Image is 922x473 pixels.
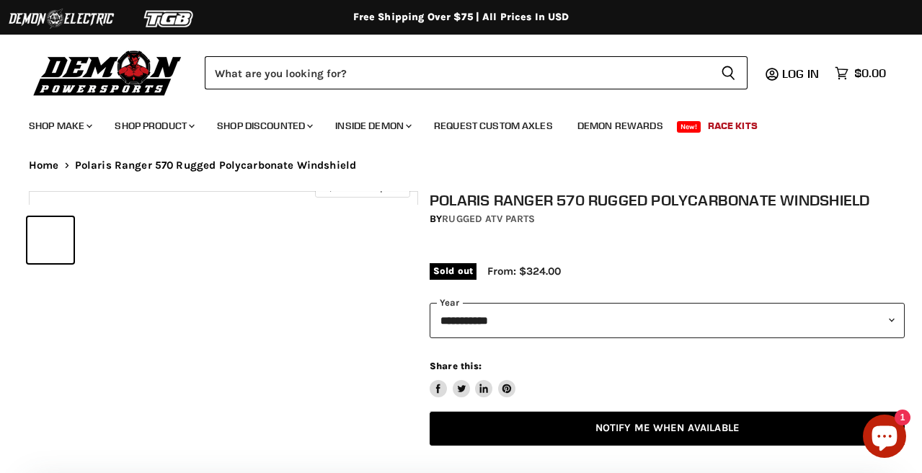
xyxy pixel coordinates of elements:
[423,111,564,141] a: Request Custom Axles
[709,56,748,89] button: Search
[854,66,886,80] span: $0.00
[430,361,482,371] span: Share this:
[697,111,768,141] a: Race Kits
[782,66,819,81] span: Log in
[206,111,322,141] a: Shop Discounted
[75,159,357,172] span: Polaris Ranger 570 Rugged Polycarbonate Windshield
[442,213,535,225] a: Rugged ATV Parts
[205,56,709,89] input: Search
[828,63,893,84] a: $0.00
[430,211,905,227] div: by
[29,159,59,172] a: Home
[677,121,701,133] span: New!
[430,191,905,209] h1: Polaris Ranger 570 Rugged Polycarbonate Windshield
[430,303,905,338] select: year
[776,67,828,80] a: Log in
[487,265,561,278] span: From: $324.00
[7,5,115,32] img: Demon Electric Logo 2
[322,182,402,193] span: Click to expand
[104,111,203,141] a: Shop Product
[18,111,101,141] a: Shop Make
[29,47,187,98] img: Demon Powersports
[430,412,905,446] a: Notify Me When Available
[859,415,910,461] inbox-online-store-chat: Shopify online store chat
[430,263,476,279] span: Sold out
[27,217,74,263] button: IMAGE thumbnail
[567,111,674,141] a: Demon Rewards
[205,56,748,89] form: Product
[430,360,515,398] aside: Share this:
[18,105,882,141] ul: Main menu
[115,5,223,32] img: TGB Logo 2
[324,111,420,141] a: Inside Demon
